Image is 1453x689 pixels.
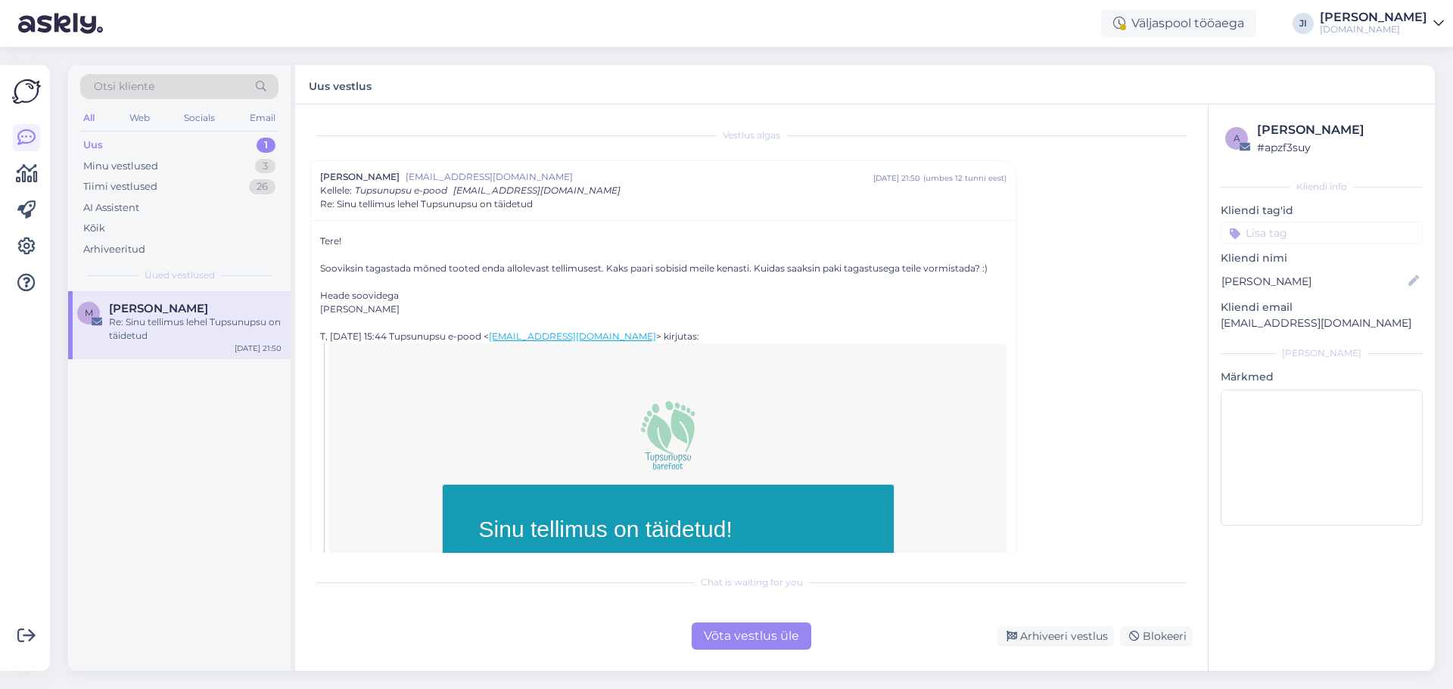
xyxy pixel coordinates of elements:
div: [PERSON_NAME] [1320,11,1427,23]
div: Kliendi info [1221,180,1423,194]
img: Askly Logo [12,77,41,106]
span: Uued vestlused [145,268,215,282]
div: 26 [249,179,275,194]
div: Socials [181,108,218,128]
img: Tupsunupsu [630,397,705,472]
div: [DATE] 21:50 [235,343,282,354]
span: Otsi kliente [94,79,154,95]
div: [PERSON_NAME] [320,303,1007,316]
div: All [80,108,98,128]
span: Re: Sinu tellimus lehel Tupsunupsu on täidetud [320,197,533,211]
div: Arhiveeritud [83,242,145,257]
div: T, [DATE] 15:44 Tupsunupsu e-pood < > kirjutas: [320,330,1007,343]
a: [EMAIL_ADDRESS][DOMAIN_NAME] [489,331,656,342]
div: Tiimi vestlused [83,179,157,194]
span: a [1234,132,1240,144]
label: Uus vestlus [309,74,372,95]
p: Kliendi email [1221,299,1423,315]
div: [DOMAIN_NAME] [1320,23,1427,36]
p: Kliendi tag'id [1221,203,1423,219]
div: Tere! [320,234,1007,316]
div: Kõik [83,221,105,236]
input: Lisa nimi [1221,273,1405,290]
p: Kliendi nimi [1221,250,1423,266]
div: Chat is waiting for you [310,576,1193,589]
p: [EMAIL_ADDRESS][DOMAIN_NAME] [1221,315,1423,331]
div: Arhiveeri vestlus [997,626,1114,647]
span: Marita Haho [109,302,208,315]
span: M [85,307,93,318]
div: JI [1293,13,1314,34]
div: ( umbes 12 tunni eest ) [923,172,1007,184]
div: [DATE] 21:50 [873,172,920,184]
div: Re: Sinu tellimus lehel Tupsunupsu on täidetud [109,315,282,343]
span: [EMAIL_ADDRESS][DOMAIN_NAME] [453,185,621,196]
div: Web [126,108,153,128]
div: AI Assistent [83,200,139,216]
div: 3 [255,159,275,174]
div: Uus [83,138,103,153]
div: Vestlus algas [310,129,1193,142]
p: Märkmed [1221,369,1423,385]
div: Võta vestlus üle [692,622,811,650]
span: Kellele : [320,185,352,196]
div: Blokeeri [1120,626,1193,647]
span: [PERSON_NAME] [320,170,400,184]
input: Lisa tag [1221,222,1423,244]
h1: Sinu tellimus on täidetud! [479,512,857,546]
a: [PERSON_NAME][DOMAIN_NAME] [1320,11,1444,36]
div: Heade soovidega [320,289,1007,303]
div: 1 [257,138,275,153]
div: Minu vestlused [83,159,158,174]
span: Tupsunupsu e-pood [355,185,447,196]
div: Väljaspool tööaega [1101,10,1256,37]
span: [EMAIL_ADDRESS][DOMAIN_NAME] [406,170,873,184]
div: [PERSON_NAME] [1257,121,1418,139]
div: Sooviksin tagastada mõned tooted enda allolevast tellimusest. Kaks paari sobisid meile kenasti. K... [320,262,1007,275]
div: # apzf3suy [1257,139,1418,156]
div: [PERSON_NAME] [1221,346,1423,360]
div: Email [247,108,278,128]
